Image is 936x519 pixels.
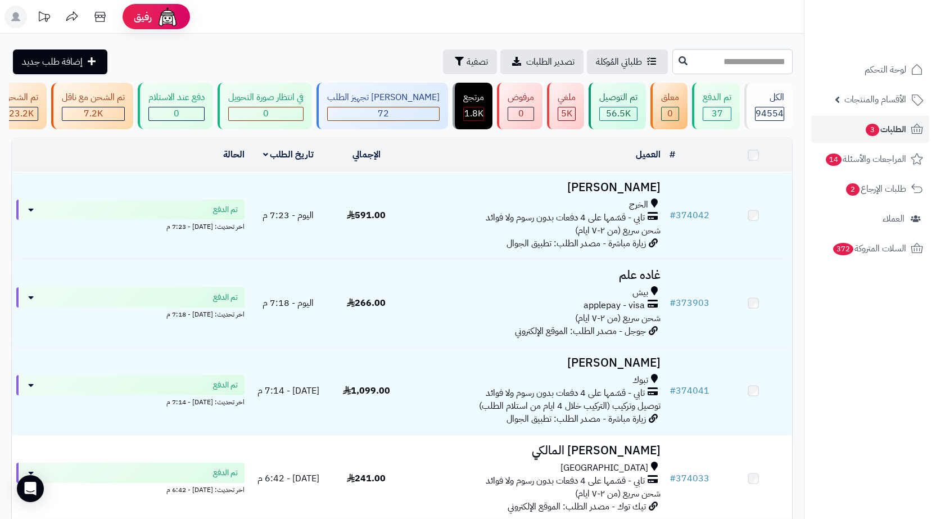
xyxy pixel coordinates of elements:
div: تم الشحن [4,91,38,104]
div: تم الدفع [703,91,731,104]
span: توصيل وتركيب (التركيب خلال 4 ايام من استلام الطلب) [479,399,661,413]
span: 37 [712,107,723,120]
span: اليوم - 7:18 م [263,296,314,310]
div: اخر تحديث: [DATE] - 7:18 م [16,308,245,319]
button: تصفية [443,49,497,74]
span: تصدير الطلبات [526,55,575,69]
span: زيارة مباشرة - مصدر الطلب: تطبيق الجوال [507,412,646,426]
span: تابي - قسّمها على 4 دفعات بدون رسوم ولا فوائد [486,475,645,488]
span: تابي - قسّمها على 4 دفعات بدون رسوم ولا فوائد [486,211,645,224]
span: إضافة طلب جديد [22,55,83,69]
a: الحالة [223,148,245,161]
div: Open Intercom Messenger [17,475,44,502]
a: [PERSON_NAME] تجهيز الطلب 72 [314,83,450,129]
img: logo-2.png [860,26,925,49]
div: 4964 [558,107,575,120]
div: 72 [328,107,439,120]
span: طلبات الإرجاع [845,181,906,197]
a: # [670,148,675,161]
span: زيارة مباشرة - مصدر الطلب: تطبيق الجوال [507,237,646,250]
a: الكل94554 [742,83,795,129]
span: تم الدفع [213,380,238,391]
span: المراجعات والأسئلة [825,151,906,167]
div: مرفوض [508,91,534,104]
div: دفع عند الاستلام [148,91,205,104]
a: #374042 [670,209,709,222]
a: تم الشحن مع ناقل 7.2K [49,83,135,129]
span: [GEOGRAPHIC_DATA] [560,462,648,475]
div: 23194 [4,107,38,120]
div: اخر تحديث: [DATE] - 6:42 م [16,483,245,495]
a: العميل [636,148,661,161]
div: 0 [229,107,303,120]
h3: [PERSON_NAME] المالكي [410,444,661,457]
span: 1,099.00 [343,384,390,398]
span: تيك توك - مصدر الطلب: الموقع الإلكتروني [508,500,646,513]
div: اخر تحديث: [DATE] - 7:23 م [16,220,245,232]
a: الإجمالي [352,148,381,161]
span: شحن سريع (من ٢-٧ ايام) [575,312,661,325]
a: تحديثات المنصة [30,6,58,31]
span: 0 [174,107,179,120]
div: تم التوصيل [599,91,637,104]
span: 23.2K [9,107,34,120]
span: جوجل - مصدر الطلب: الموقع الإلكتروني [515,324,646,338]
div: [PERSON_NAME] تجهيز الطلب [327,91,440,104]
span: # [670,472,676,485]
a: معلق 0 [648,83,690,129]
span: 591.00 [347,209,386,222]
a: المراجعات والأسئلة14 [811,146,929,173]
span: 5K [561,107,572,120]
div: في انتظار صورة التحويل [228,91,304,104]
span: 2 [846,183,860,196]
div: اخر تحديث: [DATE] - 7:14 م [16,395,245,407]
a: في انتظار صورة التحويل 0 [215,83,314,129]
span: # [670,209,676,222]
a: #373903 [670,296,709,310]
a: تم الدفع 37 [690,83,742,129]
span: الخرج [629,198,648,211]
span: 0 [518,107,524,120]
span: 0 [667,107,673,120]
span: [DATE] - 6:42 م [257,472,319,485]
span: 1.8K [464,107,483,120]
div: الكل [755,91,784,104]
a: العملاء [811,205,929,232]
a: الطلبات3 [811,116,929,143]
div: تم الشحن مع ناقل [62,91,125,104]
span: لوحة التحكم [865,62,906,78]
div: مرتجع [463,91,484,104]
span: طلباتي المُوكلة [596,55,642,69]
span: تم الدفع [213,204,238,215]
span: تابي - قسّمها على 4 دفعات بدون رسوم ولا فوائد [486,387,645,400]
a: إضافة طلب جديد [13,49,107,74]
span: 0 [263,107,269,120]
a: طلباتي المُوكلة [587,49,668,74]
div: 0 [149,107,204,120]
span: 372 [833,243,854,256]
h3: غاده علم [410,269,661,282]
span: [DATE] - 7:14 م [257,384,319,398]
span: 94554 [756,107,784,120]
span: applepay - visa [584,299,645,312]
a: لوحة التحكم [811,56,929,83]
a: تصدير الطلبات [500,49,584,74]
div: 0 [662,107,679,120]
span: 7.2K [84,107,103,120]
span: 14 [826,154,842,166]
a: مرتجع 1.8K [450,83,495,129]
span: 241.00 [347,472,386,485]
h3: [PERSON_NAME] [410,356,661,369]
span: السلات المتروكة [832,241,906,256]
span: شحن سريع (من ٢-٧ ايام) [575,224,661,237]
div: 0 [508,107,533,120]
span: الطلبات [865,121,906,137]
div: 7223 [62,107,124,120]
a: #374033 [670,472,709,485]
span: شحن سريع (من ٢-٧ ايام) [575,487,661,500]
span: 72 [378,107,389,120]
span: 3 [866,124,880,137]
a: #374041 [670,384,709,398]
span: اليوم - 7:23 م [263,209,314,222]
span: رفيق [134,10,152,24]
